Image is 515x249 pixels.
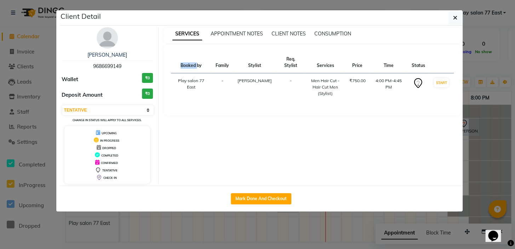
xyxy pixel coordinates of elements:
span: IN PROGRESS [100,139,119,142]
th: Booked by [171,52,211,73]
span: APPOINTMENT NOTES [211,30,263,37]
h3: ₹0 [142,73,153,83]
th: Status [407,52,429,73]
td: - [211,73,233,101]
th: Time [370,52,407,73]
a: [PERSON_NAME] [87,52,127,58]
span: DROPPED [102,146,116,150]
img: avatar [97,27,118,49]
td: Play salon 77 East [171,73,211,101]
button: START [434,78,448,87]
span: Deposit Amount [62,91,103,99]
div: Men Hair Cut - Hair Cut Men (Stylist) [310,78,341,97]
div: ₹750.00 [349,78,365,84]
span: 9686699149 [93,63,121,69]
th: Req. Stylist [276,52,306,73]
span: Wallet [62,75,78,84]
span: [PERSON_NAME] [238,78,272,83]
span: CLIENT NOTES [271,30,306,37]
span: TENTATIVE [102,169,118,172]
span: CONFIRMED [101,161,118,165]
th: Family [211,52,233,73]
span: SERVICES [172,28,202,40]
h5: Client Detail [61,11,101,22]
span: COMPLETED [101,154,118,157]
h3: ₹0 [142,89,153,99]
span: UPCOMING [102,131,117,135]
span: CHECK-IN [103,176,117,180]
td: 4:00 PM-4:45 PM [370,73,407,101]
th: Services [305,52,345,73]
th: Price [345,52,370,73]
span: CONSUMPTION [314,30,351,37]
iframe: chat widget [485,221,508,242]
button: Mark Done And Checkout [231,193,291,204]
td: - [276,73,306,101]
th: Stylist [233,52,276,73]
small: Change in status will apply to all services. [73,118,142,122]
